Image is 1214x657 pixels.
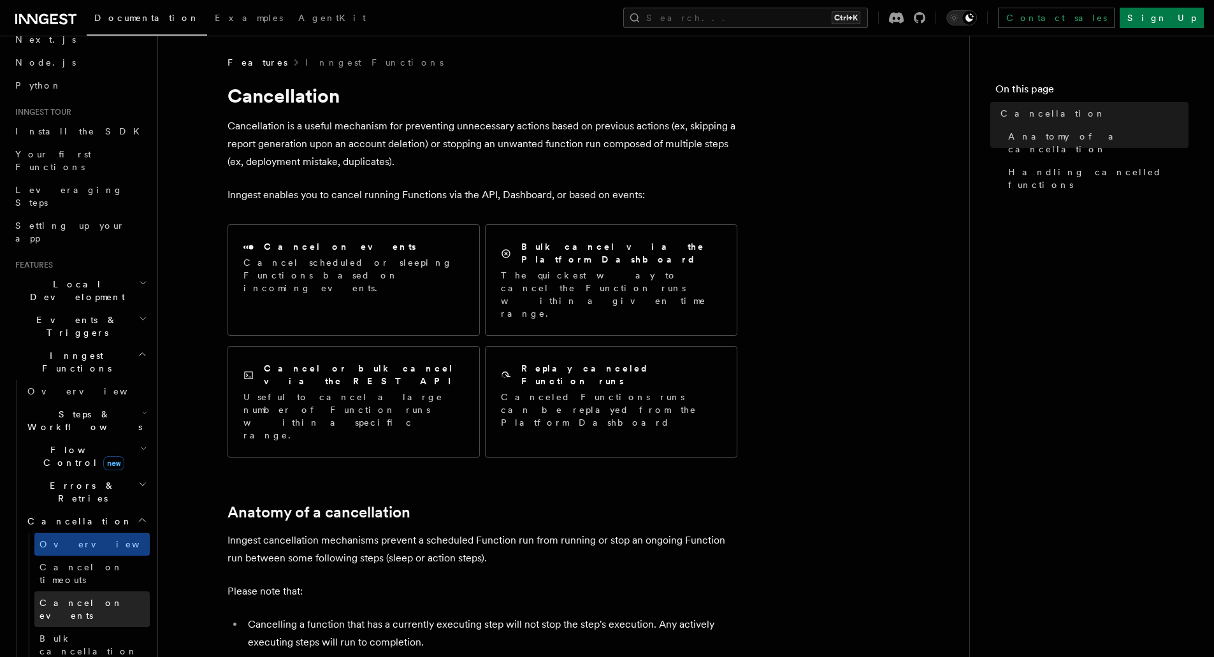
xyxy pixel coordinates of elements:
span: Cancel on events [40,598,123,621]
span: Inngest tour [10,107,71,117]
p: Please note that: [228,582,737,600]
span: Features [228,56,287,69]
span: Node.js [15,57,76,68]
a: Anatomy of a cancellation [228,503,410,521]
span: Features [10,260,53,270]
h2: Bulk cancel via the Platform Dashboard [521,240,721,266]
a: Documentation [87,4,207,36]
button: Cancellation [22,510,150,533]
a: Python [10,74,150,97]
button: Inngest Functions [10,344,150,380]
span: Documentation [94,13,199,23]
a: Handling cancelled functions [1003,161,1189,196]
span: Anatomy of a cancellation [1008,130,1189,155]
a: Anatomy of a cancellation [1003,125,1189,161]
a: Cancel on timeouts [34,556,150,591]
a: Install the SDK [10,120,150,143]
span: AgentKit [298,13,366,23]
kbd: Ctrl+K [832,11,860,24]
p: Inngest cancellation mechanisms prevent a scheduled Function run from running or stop an ongoing ... [228,531,737,567]
a: Bulk cancel via the Platform DashboardThe quickest way to cancel the Function runs within a given... [485,224,737,336]
a: Inngest Functions [305,56,444,69]
a: Overview [34,533,150,556]
p: The quickest way to cancel the Function runs within a given time range. [501,269,721,320]
a: Replay canceled Function runsCanceled Functions runs can be replayed from the Platform Dashboard [485,346,737,458]
span: Cancel on timeouts [40,562,123,585]
span: Steps & Workflows [22,408,142,433]
button: Steps & Workflows [22,403,150,438]
a: Sign Up [1120,8,1204,28]
p: Cancel scheduled or sleeping Functions based on incoming events. [243,256,464,294]
button: Local Development [10,273,150,308]
span: Flow Control [22,444,140,469]
button: Errors & Retries [22,474,150,510]
a: Contact sales [998,8,1115,28]
span: Leveraging Steps [15,185,123,208]
span: Handling cancelled functions [1008,166,1189,191]
a: Cancel on events [34,591,150,627]
span: Setting up your app [15,220,125,243]
button: Events & Triggers [10,308,150,344]
p: Useful to cancel a large number of Function runs within a specific range. [243,391,464,442]
span: Bulk cancellation [40,633,138,656]
span: Overview [27,386,159,396]
span: Next.js [15,34,76,45]
span: Local Development [10,278,139,303]
p: Inngest enables you to cancel running Functions via the API, Dashboard, or based on events: [228,186,737,204]
span: Install the SDK [15,126,147,136]
span: Cancellation [22,515,133,528]
span: Your first Functions [15,149,91,172]
button: Search...Ctrl+K [623,8,868,28]
a: Cancel on eventsCancel scheduled or sleeping Functions based on incoming events. [228,224,480,336]
span: Examples [215,13,283,23]
a: Setting up your app [10,214,150,250]
span: Events & Triggers [10,314,139,339]
li: Cancelling a function that has a currently executing step will not stop the step's execution. Any... [244,616,737,651]
button: Flow Controlnew [22,438,150,474]
span: Python [15,80,62,90]
a: Cancel or bulk cancel via the REST APIUseful to cancel a large number of Function runs within a s... [228,346,480,458]
a: Examples [207,4,291,34]
span: Errors & Retries [22,479,138,505]
a: Overview [22,380,150,403]
span: Cancellation [1001,107,1106,120]
a: Node.js [10,51,150,74]
h1: Cancellation [228,84,737,107]
p: Cancellation is a useful mechanism for preventing unnecessary actions based on previous actions (... [228,117,737,171]
span: new [103,456,124,470]
a: Your first Functions [10,143,150,178]
h2: Replay canceled Function runs [521,362,721,387]
span: Inngest Functions [10,349,138,375]
a: Leveraging Steps [10,178,150,214]
span: Overview [40,539,171,549]
a: AgentKit [291,4,373,34]
h2: Cancel or bulk cancel via the REST API [264,362,464,387]
a: Next.js [10,28,150,51]
h4: On this page [995,82,1189,102]
p: Canceled Functions runs can be replayed from the Platform Dashboard [501,391,721,429]
h2: Cancel on events [264,240,416,253]
button: Toggle dark mode [946,10,977,25]
a: Cancellation [995,102,1189,125]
